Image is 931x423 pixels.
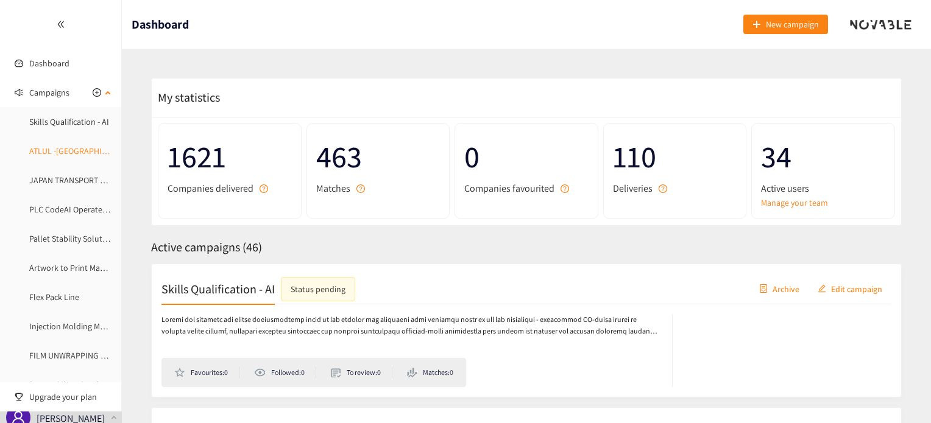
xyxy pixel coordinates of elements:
span: 0 [464,133,589,181]
h2: Skills Qualification - AI [161,280,275,297]
li: Followed: 0 [254,367,316,378]
button: editEdit campaign [809,279,891,298]
a: Flex Pack Line [29,292,79,302]
span: Active users [761,181,809,196]
span: 34 [761,133,885,181]
span: Companies delivered [168,181,253,196]
button: plusNew campaign [743,15,828,34]
span: Active campaigns ( 46 ) [151,239,262,255]
a: Manage your team [761,196,885,209]
a: ATLUL -[GEOGRAPHIC_DATA] [29,145,132,156]
span: trophy [15,393,23,401]
span: Archive [773,282,799,295]
span: New campaign [766,18,819,31]
a: Pallet Stability Solutions [29,233,118,244]
a: PLC CodeAI Operate Maintenance [29,204,150,215]
span: question-circle [659,184,667,193]
span: plus [752,20,761,30]
span: edit [818,284,826,294]
li: To review: 0 [331,367,392,378]
a: Battery Micro-Coating [29,379,107,390]
span: Deliveries [613,181,653,196]
span: sound [15,88,23,97]
a: Dashboard [29,58,69,69]
span: My statistics [152,89,220,105]
span: Companies favourited [464,181,554,196]
iframe: Chat Widget [870,365,931,423]
a: Artwork to Print Management [29,262,137,273]
a: FILM UNWRAPPING AUTOMATION [29,350,149,361]
span: question-circle [356,184,365,193]
span: 110 [613,133,737,181]
a: Skills Qualification - AIStatus pendingcontainerArchiveeditEdit campaignLoremi dol sitametc adi e... [151,264,902,397]
span: 463 [316,133,441,181]
span: Matches [316,181,350,196]
span: 1621 [168,133,292,181]
span: Campaigns [29,80,69,105]
div: Status pending [291,282,345,295]
a: Injection Molding Model [29,321,116,332]
p: Loremi dol sitametc adi elitse doeiusmodtemp incid ut lab etdolor mag aliquaeni admi veniamqu nos... [161,314,660,337]
span: double-left [57,20,65,29]
span: Upgrade your plan [29,385,112,409]
a: Skills Qualification - AI [29,116,109,127]
span: plus-circle [93,88,101,97]
span: container [759,284,768,294]
li: Matches: 0 [407,367,453,378]
a: JAPAN TRANSPORT AGGREGATION PLATFORM [29,175,193,186]
span: question-circle [561,184,569,193]
li: Favourites: 0 [174,367,239,378]
span: question-circle [260,184,268,193]
span: Edit campaign [831,282,882,295]
button: containerArchive [750,279,809,298]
